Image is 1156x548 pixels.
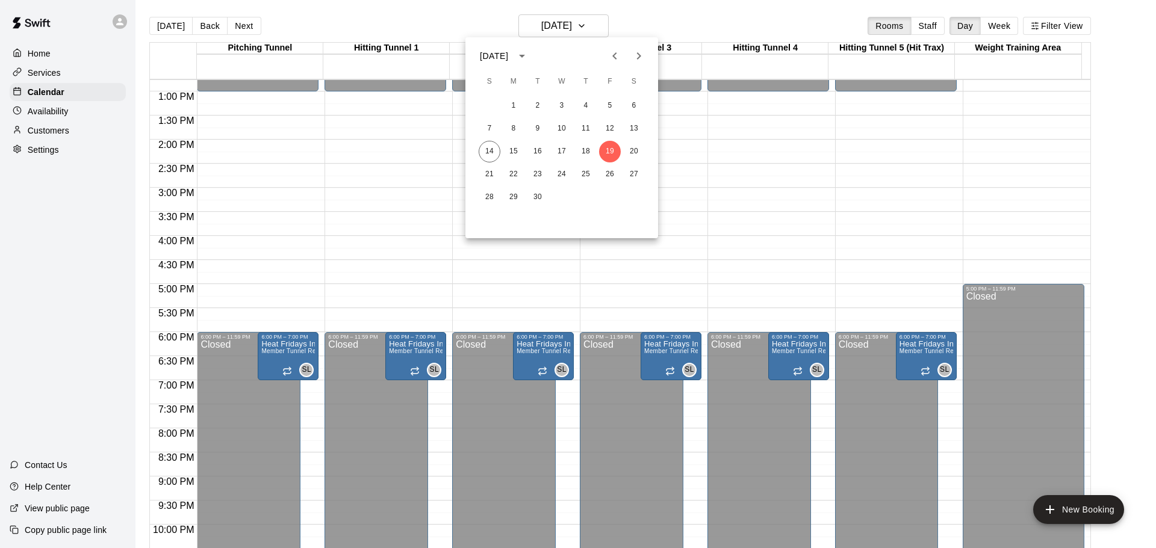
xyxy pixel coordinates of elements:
[551,95,573,117] button: 3
[527,70,548,94] span: Tuesday
[512,46,532,66] button: calendar view is open, switch to year view
[623,118,645,140] button: 13
[479,186,500,208] button: 28
[551,70,573,94] span: Wednesday
[479,70,500,94] span: Sunday
[575,141,597,162] button: 18
[527,186,548,208] button: 30
[623,164,645,185] button: 27
[599,118,621,140] button: 12
[527,141,548,162] button: 16
[599,70,621,94] span: Friday
[599,164,621,185] button: 26
[623,70,645,94] span: Saturday
[551,141,573,162] button: 17
[575,164,597,185] button: 25
[479,141,500,162] button: 14
[627,44,651,68] button: Next month
[527,118,548,140] button: 9
[623,95,645,117] button: 6
[551,118,573,140] button: 10
[575,70,597,94] span: Thursday
[527,164,548,185] button: 23
[599,95,621,117] button: 5
[480,50,508,63] div: [DATE]
[623,141,645,162] button: 20
[575,95,597,117] button: 4
[575,118,597,140] button: 11
[479,164,500,185] button: 21
[503,70,524,94] span: Monday
[503,141,524,162] button: 15
[551,164,573,185] button: 24
[603,44,627,68] button: Previous month
[599,141,621,162] button: 19
[503,164,524,185] button: 22
[503,95,524,117] button: 1
[503,118,524,140] button: 8
[479,118,500,140] button: 7
[503,186,524,208] button: 29
[527,95,548,117] button: 2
